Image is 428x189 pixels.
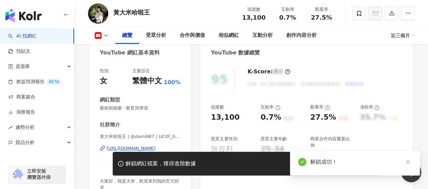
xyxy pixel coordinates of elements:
[100,68,109,74] div: 性別
[132,76,162,86] div: 繁體中文
[261,104,280,110] div: 互動率
[100,134,180,140] span: 黃大米哈啦王 | @dami987 | UCOf_G1sdzjee4Q6hmhszpkQ
[16,59,30,74] span: 資源庫
[405,160,410,164] span: close
[100,105,180,111] span: 藝術與娛樂 · 教育與學習
[310,104,330,110] div: 觀看率
[360,104,380,110] div: 漲粉率
[180,31,205,40] div: 合作與價值
[100,121,120,128] div: 社群簡介
[298,158,306,166] span: check-circle
[247,68,290,75] div: K-Score :
[310,158,412,166] div: 解鎖成功！
[107,145,156,151] div: [URL][DOMAIN_NAME]
[146,31,166,40] div: 受眾分析
[242,14,265,21] span: 13,100
[5,9,42,22] img: logo
[309,6,334,13] div: 觀看率
[252,31,273,40] div: 互動分析
[219,31,239,40] div: 相似網紅
[8,109,35,116] a: 洞察報告
[211,49,260,56] div: YouTube 數據總覽
[275,6,300,13] div: 互動率
[8,94,35,100] a: 商案媒合
[241,6,267,13] div: 追蹤數
[310,136,353,148] div: 商業合作內容覆蓋比例
[9,165,66,183] a: chrome extension立即安裝 瀏覽器外掛
[122,31,132,40] div: 總覽
[211,144,233,155] div: 無資料
[8,33,37,40] a: searchAI 找網紅
[391,30,414,41] div: 近三個月
[8,125,13,130] span: rise
[100,96,120,103] div: 網紅類型
[100,145,180,151] a: [URL][DOMAIN_NAME]
[126,160,196,167] div: 解鎖網紅檔案，獲得進階數據
[311,14,332,21] span: 27.5%
[279,14,296,21] span: 0.7%
[211,112,240,123] div: 13,100
[16,120,35,135] span: 趨勢分析
[211,136,237,142] div: 受眾主要性別
[211,104,224,110] div: 追蹤數
[113,8,150,17] div: 黃大米哈啦王
[8,48,30,55] a: 找貼文
[27,168,51,180] span: 立即安裝 瀏覽器外掛
[11,169,24,180] img: chrome extension
[132,68,150,74] div: 主要語言
[286,31,317,40] div: 創作內容分析
[88,3,108,24] img: KOL Avatar
[310,112,336,123] div: 27.5%
[100,76,107,86] div: 女
[261,136,287,142] div: 受眾主要年齡
[164,79,180,86] span: 100%
[100,49,160,56] div: YouTube 網紅基本資料
[261,112,281,123] div: 0.7%
[8,78,62,85] a: 效益預測報告BETA
[16,135,35,150] span: 競品分析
